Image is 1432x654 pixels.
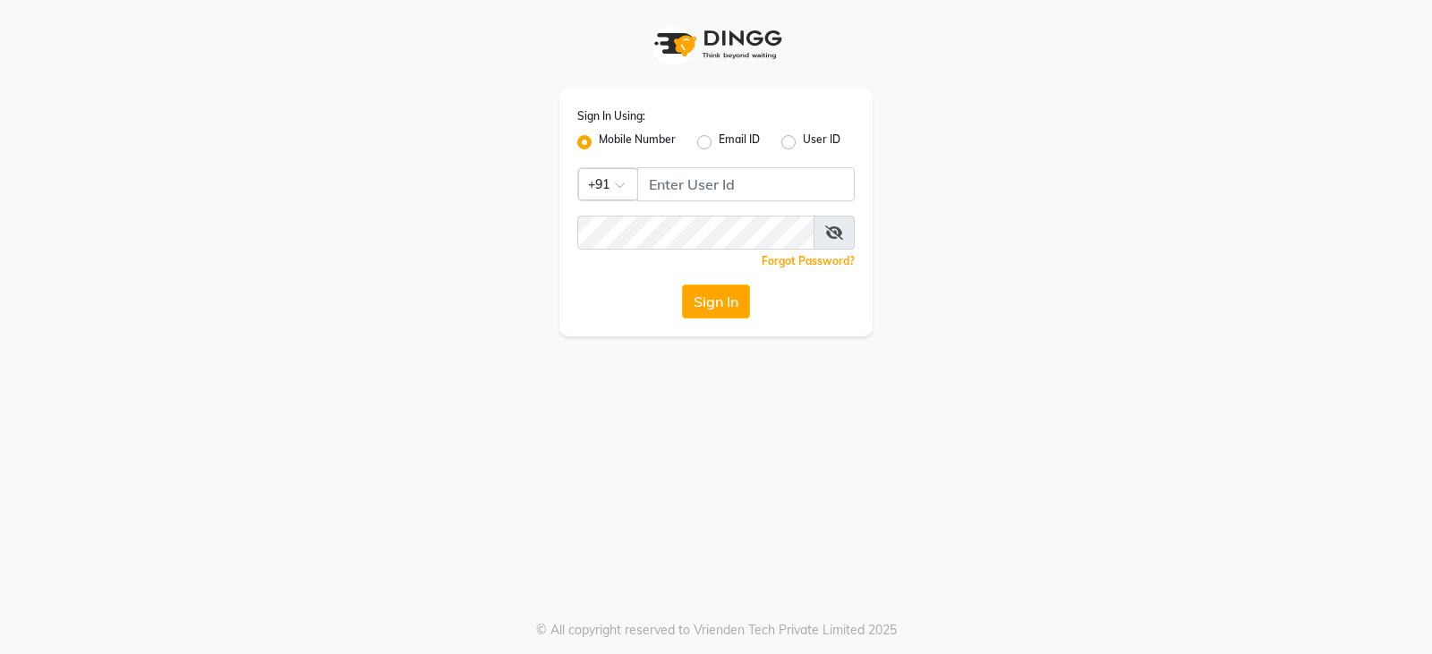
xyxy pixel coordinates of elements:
[762,254,855,268] a: Forgot Password?
[803,132,840,153] label: User ID
[719,132,760,153] label: Email ID
[644,18,788,71] img: logo1.svg
[577,216,814,250] input: Username
[682,285,750,319] button: Sign In
[599,132,676,153] label: Mobile Number
[577,108,645,124] label: Sign In Using:
[637,167,855,201] input: Username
